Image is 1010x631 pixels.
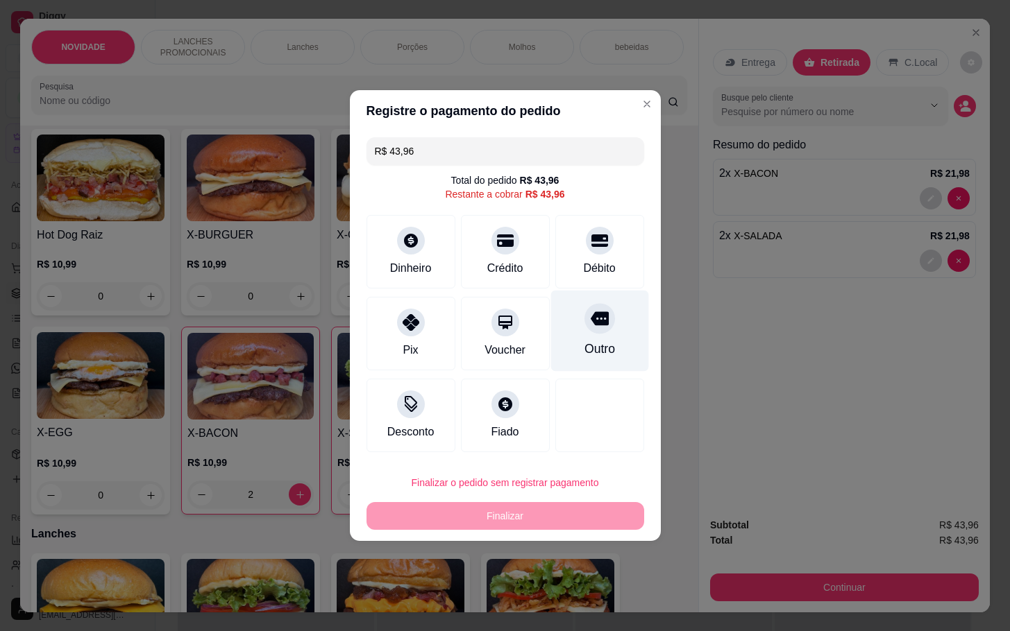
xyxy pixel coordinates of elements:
div: Fiado [491,424,519,440]
div: Total do pedido [451,173,559,187]
input: Ex.: hambúrguer de cordeiro [375,137,636,165]
div: Outro [584,340,614,358]
div: R$ 43,96 [520,173,559,187]
button: Finalizar o pedido sem registrar pagamento [367,469,644,496]
button: Close [636,93,658,115]
div: Crédito [487,260,523,277]
div: Desconto [387,424,435,440]
div: Pix [403,342,418,358]
header: Registre o pagamento do pedido [350,90,661,132]
div: Voucher [485,342,525,358]
div: Restante a cobrar [445,187,564,201]
div: Débito [583,260,615,277]
div: R$ 43,96 [525,187,565,201]
div: Dinheiro [390,260,432,277]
